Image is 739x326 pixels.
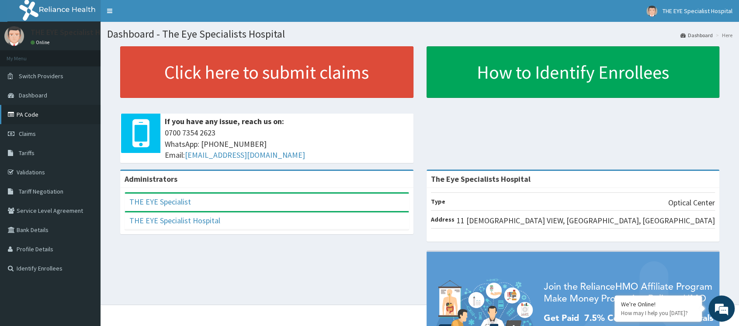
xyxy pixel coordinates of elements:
span: Switch Providers [19,72,63,80]
a: [EMAIL_ADDRESS][DOMAIN_NAME] [185,150,305,160]
span: Claims [19,130,36,138]
span: 0700 7354 2623 WhatsApp: [PHONE_NUMBER] Email: [165,127,409,161]
a: Dashboard [680,31,713,39]
p: Optical Center [668,197,715,208]
textarea: Type your message and hit 'Enter' [4,226,167,257]
a: Click here to submit claims [120,46,413,98]
img: d_794563401_company_1708531726252_794563401 [16,44,35,66]
div: Chat with us now [45,49,147,60]
p: 11 [DEMOGRAPHIC_DATA] VIEW, [GEOGRAPHIC_DATA], [GEOGRAPHIC_DATA] [457,215,715,226]
p: THE EYE Specialist Hospital [31,28,124,36]
a: THE EYE Specialist Hospital [129,215,220,225]
img: User Image [4,26,24,46]
a: How to Identify Enrollees [427,46,720,98]
div: We're Online! [621,300,695,308]
a: Online [31,39,52,45]
li: Here [714,31,732,39]
strong: The Eye Specialists Hospital [431,174,531,184]
img: User Image [646,6,657,17]
b: Administrators [125,174,177,184]
span: Tariffs [19,149,35,157]
b: Type [431,198,445,205]
span: Dashboard [19,91,47,99]
span: THE EYE Specialist Hospital [663,7,732,15]
b: If you have any issue, reach us on: [165,116,284,126]
a: THE EYE Specialist [129,197,191,207]
b: Address [431,215,455,223]
span: We're online! [51,104,121,192]
span: Tariff Negotiation [19,187,63,195]
h1: Dashboard - The Eye Specialists Hospital [107,28,732,40]
p: How may I help you today? [621,309,695,317]
div: Minimize live chat window [143,4,164,25]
